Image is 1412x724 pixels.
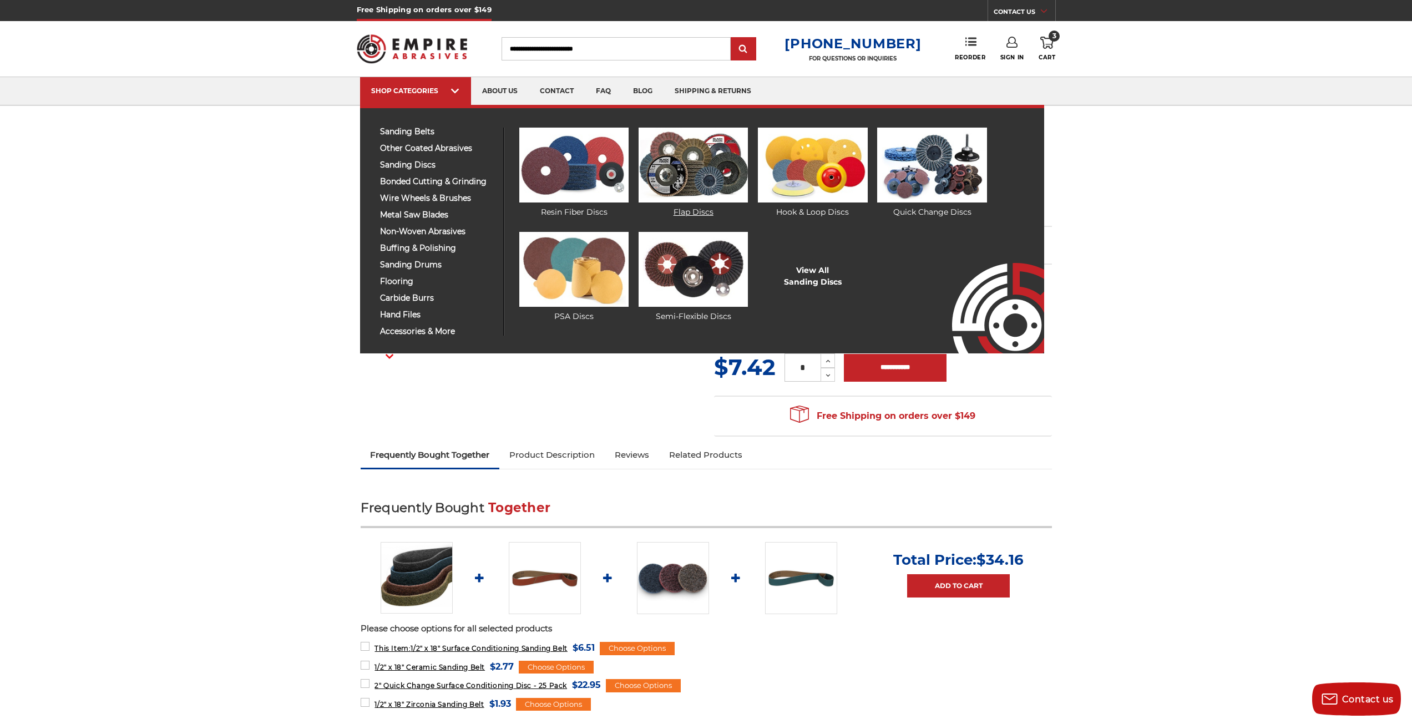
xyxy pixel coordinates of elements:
a: PSA Discs [519,232,629,322]
a: shipping & returns [664,77,762,105]
img: Surface Conditioning Sanding Belts [381,542,453,614]
span: $7.42 [714,353,776,381]
p: Please choose options for all selected products [361,622,1052,635]
a: Resin Fiber Discs [519,128,629,218]
span: sanding drums [380,261,495,269]
span: 2" Quick Change Surface Conditioning Disc - 25 Pack [374,681,567,690]
img: Resin Fiber Discs [519,128,629,202]
img: Empire Abrasives Logo Image [932,230,1044,353]
a: Quick Change Discs [877,128,986,218]
p: Total Price: [893,551,1024,569]
span: Sign In [1000,54,1024,61]
a: contact [529,77,585,105]
img: Quick Change Discs [877,128,986,202]
a: Add to Cart [907,574,1010,598]
span: flooring [380,277,495,286]
span: sanding belts [380,128,495,136]
span: $2.77 [490,659,514,674]
span: Frequently Bought [361,500,484,515]
span: carbide burrs [380,294,495,302]
span: wire wheels & brushes [380,194,495,202]
span: hand files [380,311,495,319]
img: Semi-Flexible Discs [639,232,748,307]
span: $22.95 [572,677,601,692]
span: metal saw blades [380,211,495,219]
span: Free Shipping on orders over $149 [790,405,975,427]
span: buffing & polishing [380,244,495,252]
div: Choose Options [600,642,675,655]
input: Submit [732,38,755,60]
span: Contact us [1342,694,1394,705]
button: Next [376,345,403,368]
span: 1/2" x 18" Surface Conditioning Sanding Belt [374,644,567,652]
a: Reorder [955,37,985,60]
div: SHOP CATEGORIES [371,87,460,95]
img: PSA Discs [519,232,629,307]
a: Related Products [659,443,752,467]
span: Together [488,500,550,515]
a: [PHONE_NUMBER] [785,36,921,52]
img: Flap Discs [639,128,748,202]
a: Reviews [605,443,659,467]
p: FOR QUESTIONS OR INQUIRIES [785,55,921,62]
span: accessories & more [380,327,495,336]
span: 3 [1049,31,1060,42]
span: sanding discs [380,161,495,169]
span: 1/2" x 18" Zirconia Sanding Belt [374,700,484,708]
img: Empire Abrasives [357,27,468,70]
a: Hook & Loop Discs [758,128,867,218]
img: Hook & Loop Discs [758,128,867,202]
strong: This Item: [374,644,411,652]
div: Choose Options [606,679,681,692]
div: Choose Options [516,698,591,711]
button: Contact us [1312,682,1401,716]
span: $34.16 [976,551,1024,569]
a: CONTACT US [994,6,1055,21]
a: Semi-Flexible Discs [639,232,748,322]
span: bonded cutting & grinding [380,178,495,186]
a: faq [585,77,622,105]
a: View AllSanding Discs [784,265,842,288]
span: non-woven abrasives [380,227,495,236]
a: blog [622,77,664,105]
span: Cart [1039,54,1055,61]
a: Flap Discs [639,128,748,218]
span: other coated abrasives [380,144,495,153]
a: 3 Cart [1039,37,1055,61]
a: Frequently Bought Together [361,443,500,467]
span: $6.51 [573,640,595,655]
div: Choose Options [519,661,594,674]
span: 1/2" x 18" Ceramic Sanding Belt [374,663,485,671]
a: Product Description [499,443,605,467]
a: about us [471,77,529,105]
span: Reorder [955,54,985,61]
span: $1.93 [489,696,511,711]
